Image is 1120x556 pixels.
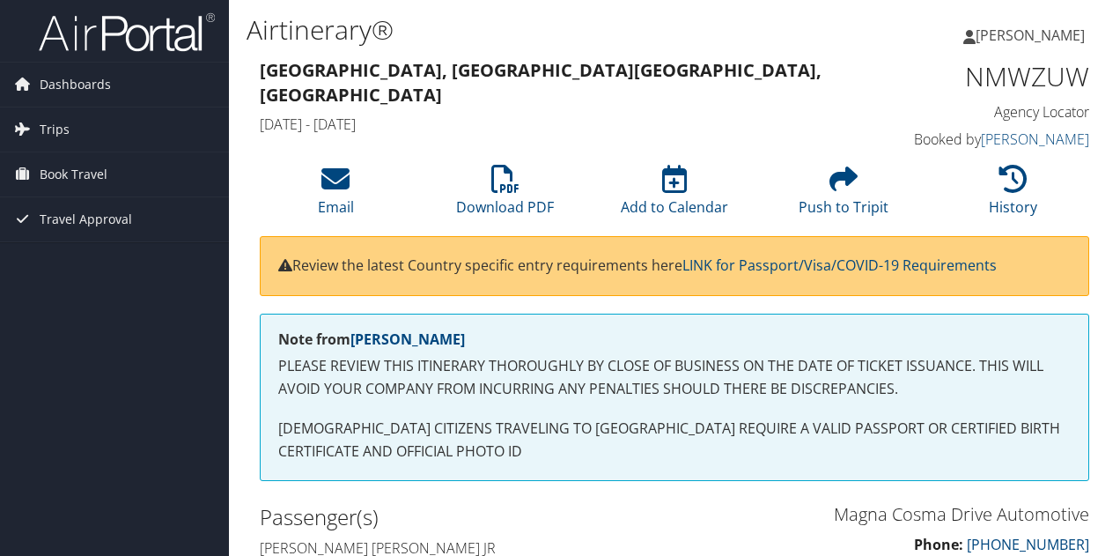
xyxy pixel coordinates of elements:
[278,418,1071,463] p: [DEMOGRAPHIC_DATA] CITIZENS TRAVELING TO [GEOGRAPHIC_DATA] REQUIRE A VALID PASSPORT OR CERTIFIED ...
[278,355,1071,400] p: PLEASE REVIEW THIS ITINERARY THOROUGHLY BY CLOSE OF BUSINESS ON THE DATE OF TICKET ISSUANCE. THIS...
[976,26,1085,45] span: [PERSON_NAME]
[247,11,817,48] h1: Airtinerary®
[963,9,1102,62] a: [PERSON_NAME]
[621,174,728,217] a: Add to Calendar
[989,174,1037,217] a: History
[278,330,465,349] strong: Note from
[902,130,1089,149] h4: Booked by
[902,102,1089,122] h4: Agency Locator
[40,152,107,196] span: Book Travel
[914,535,963,554] strong: Phone:
[456,174,554,217] a: Download PDF
[318,174,354,217] a: Email
[799,174,888,217] a: Push to Tripit
[967,535,1089,554] a: [PHONE_NUMBER]
[902,58,1089,95] h1: NMWZUW
[682,256,997,275] a: LINK for Passport/Visa/COVID-19 Requirements
[39,11,215,53] img: airportal-logo.png
[981,130,1089,149] a: [PERSON_NAME]
[40,107,70,152] span: Trips
[40,63,111,107] span: Dashboards
[40,197,132,241] span: Travel Approval
[278,255,1071,278] p: Review the latest Country specific entry requirements here
[260,502,661,532] h2: Passenger(s)
[688,502,1089,527] h3: Magna Cosma Drive Automotive
[350,330,465,349] a: [PERSON_NAME]
[260,58,822,107] strong: [GEOGRAPHIC_DATA], [GEOGRAPHIC_DATA] [GEOGRAPHIC_DATA], [GEOGRAPHIC_DATA]
[260,115,875,134] h4: [DATE] - [DATE]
